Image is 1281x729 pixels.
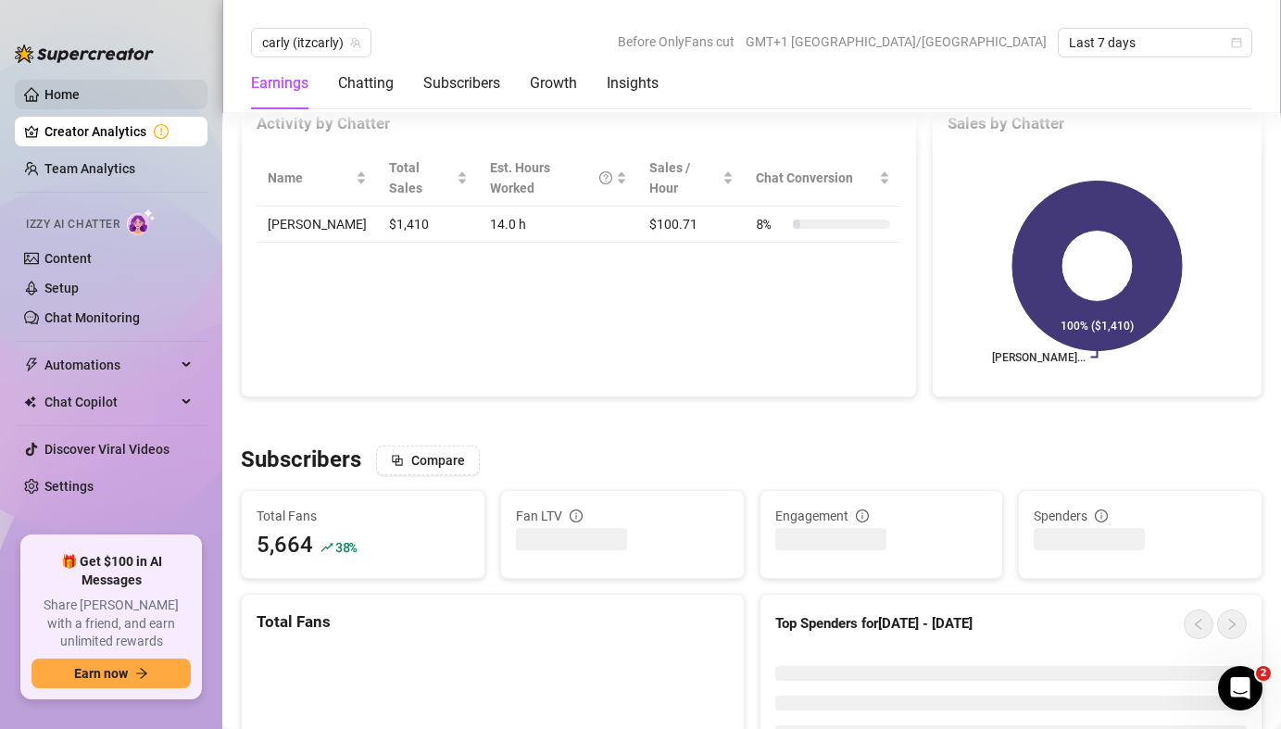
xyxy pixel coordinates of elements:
td: 14.0 h [479,207,638,243]
span: team [350,37,361,48]
iframe: Intercom live chat [1218,666,1262,710]
div: 5,664 [257,528,313,563]
span: arrow-right [135,667,148,680]
a: Chat Monitoring [44,310,140,325]
span: Automations [44,350,176,380]
span: Earn now [74,666,128,681]
span: carly (itzcarly) [262,29,360,57]
th: Sales / Hour [638,150,745,207]
span: calendar [1231,37,1242,48]
span: Izzy AI Chatter [26,216,119,233]
span: Sales / Hour [649,157,719,198]
span: info-circle [1095,509,1108,522]
td: $1,410 [378,207,479,243]
div: Subscribers [423,72,500,94]
span: thunderbolt [24,358,39,372]
button: Compare [376,446,480,475]
span: Total Fans [257,506,470,526]
a: Team Analytics [44,161,135,176]
img: logo-BBDzfeDw.svg [15,44,154,63]
th: Total Sales [378,150,479,207]
span: info-circle [570,509,583,522]
img: Chat Copilot [24,396,36,408]
span: Chat Copilot [44,387,176,417]
div: Engagement [775,506,988,526]
text: [PERSON_NAME]... [992,351,1086,364]
a: Creator Analytics exclamation-circle [44,117,193,146]
span: 8 % [756,214,785,234]
span: Last 7 days [1069,29,1241,57]
div: Spenders [1034,506,1247,526]
img: AI Chatter [127,208,156,235]
article: Top Spenders for [DATE] - [DATE] [775,613,973,635]
td: [PERSON_NAME] [257,207,378,243]
div: Est. Hours Worked [490,157,612,198]
a: Content [44,251,92,266]
div: Total Fans [257,610,729,635]
div: Chatting [338,72,394,94]
span: Compare [411,453,465,468]
h3: Subscribers [241,446,361,475]
span: GMT+1 [GEOGRAPHIC_DATA]/[GEOGRAPHIC_DATA] [746,28,1047,56]
div: Fan LTV [516,506,729,526]
div: Insights [607,72,659,94]
td: $100.71 [638,207,745,243]
span: 38 % [335,538,357,556]
div: Activity by Chatter [257,111,901,136]
th: Name [257,150,378,207]
button: Earn nowarrow-right [31,659,191,688]
span: Share [PERSON_NAME] with a friend, and earn unlimited rewards [31,597,191,651]
div: Growth [530,72,577,94]
a: Setup [44,281,79,295]
span: 🎁 Get $100 in AI Messages [31,553,191,589]
span: Name [268,168,352,188]
div: Sales by Chatter [948,111,1247,136]
th: Chat Conversion [745,150,901,207]
a: Home [44,87,80,102]
span: block [391,454,404,467]
a: Discover Viral Videos [44,442,170,457]
a: Settings [44,479,94,494]
span: rise [320,541,333,554]
span: 2 [1256,666,1271,681]
span: Total Sales [389,157,453,198]
span: info-circle [856,509,869,522]
span: Before OnlyFans cut [618,28,735,56]
div: Earnings [251,72,308,94]
span: Chat Conversion [756,168,875,188]
span: question-circle [599,157,612,198]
